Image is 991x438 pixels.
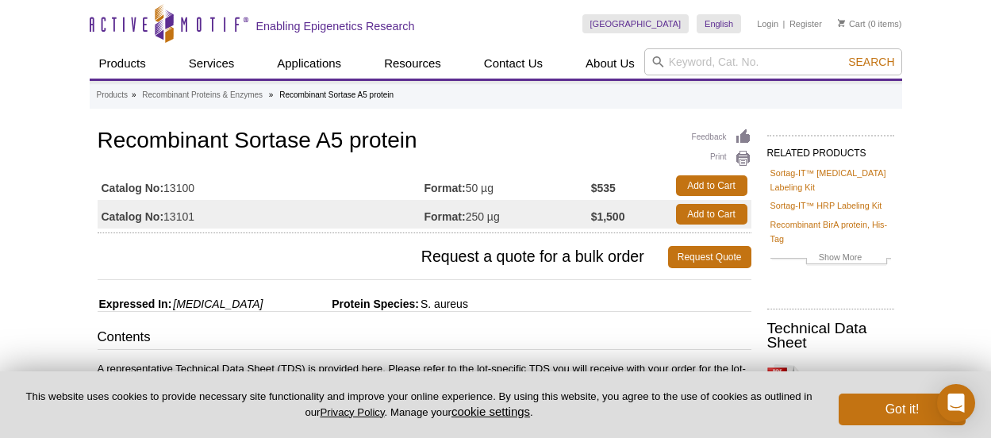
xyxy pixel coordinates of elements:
h2: Enabling Epigenetics Research [256,19,415,33]
strong: Catalog No: [102,181,164,195]
a: Print [692,150,751,167]
a: [GEOGRAPHIC_DATA] [582,14,689,33]
td: 13100 [98,171,424,200]
span: Expressed In: [98,298,172,310]
li: | [783,14,786,33]
p: A representative Technical Data Sheet (TDS) is provided here. Please refer to the lot-specific TD... [98,362,751,390]
td: 13101 [98,200,424,229]
p: This website uses cookies to provide necessary site functionality and improve your online experie... [25,390,812,420]
h2: Technical Data Sheet [767,321,894,350]
li: » [132,90,136,99]
li: » [269,90,274,99]
a: Cart [838,18,866,29]
li: (0 items) [838,14,902,33]
a: Add to Cart [676,204,747,225]
span: Search [848,56,894,68]
h3: Contents [98,328,751,350]
div: Open Intercom Messenger [937,384,975,422]
button: Search [843,55,899,69]
td: 250 µg [424,200,591,229]
a: Recombinant Sortase A5 protein [767,360,894,408]
span: Request a quote for a bulk order [98,246,668,268]
strong: Format: [424,181,466,195]
strong: $1,500 [591,209,625,224]
strong: $535 [591,181,616,195]
a: Contact Us [474,48,552,79]
a: Sortag-IT™ HRP Labeling Kit [770,198,882,213]
a: Recombinant BirA protein, His-Tag [770,217,891,246]
h1: Recombinant Sortase A5 protein [98,129,751,156]
a: English [697,14,741,33]
button: cookie settings [451,405,530,418]
i: [MEDICAL_DATA] [173,298,263,310]
input: Keyword, Cat. No. [644,48,902,75]
a: Recombinant Proteins & Enzymes [142,88,263,102]
a: Privacy Policy [320,406,384,418]
strong: Catalog No: [102,209,164,224]
a: Request Quote [668,246,751,268]
td: 50 µg [424,171,591,200]
h2: RELATED PRODUCTS [767,135,894,163]
a: Feedback [692,129,751,146]
span: S. aureus [419,298,468,310]
a: Products [90,48,156,79]
a: Products [97,88,128,102]
a: Show More [770,250,891,268]
a: Login [757,18,778,29]
span: Protein Species: [266,298,419,310]
strong: Format: [424,209,466,224]
a: About Us [576,48,644,79]
li: Recombinant Sortase A5 protein [279,90,394,99]
a: Add to Cart [676,175,747,196]
button: Got it! [839,394,966,425]
a: Services [179,48,244,79]
a: Resources [375,48,451,79]
a: Sortag-IT™ [MEDICAL_DATA] Labeling Kit [770,166,891,194]
a: Applications [267,48,351,79]
img: Your Cart [838,19,845,27]
a: Register [789,18,822,29]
